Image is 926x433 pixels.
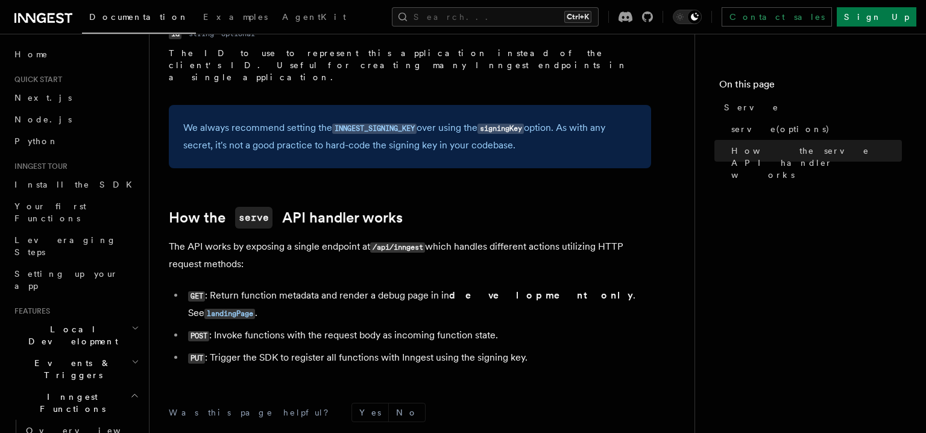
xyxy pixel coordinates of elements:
[10,109,142,130] a: Node.js
[392,7,599,27] button: Search...Ctrl+K
[203,12,268,22] span: Examples
[89,12,189,22] span: Documentation
[169,406,337,419] p: Was this page helpful?
[235,207,272,229] code: serve
[14,136,58,146] span: Python
[10,162,68,171] span: Inngest tour
[14,201,86,223] span: Your first Functions
[10,352,142,386] button: Events & Triggers
[10,43,142,65] a: Home
[10,357,131,381] span: Events & Triggers
[10,391,130,415] span: Inngest Functions
[837,7,916,27] a: Sign Up
[14,115,72,124] span: Node.js
[10,318,142,352] button: Local Development
[188,331,209,341] code: POST
[14,48,48,60] span: Home
[564,11,591,23] kbd: Ctrl+K
[731,145,902,181] span: How the serve API handler works
[184,287,651,322] li: : Return function metadata and render a debug page in in . See .
[14,235,116,257] span: Leveraging Steps
[10,229,142,263] a: Leveraging Steps
[183,119,637,154] p: We always recommend setting the over using the option. As with any secret, it's not a good practi...
[169,238,651,273] p: The API works by exposing a single endpoint at which handles different actions utilizing HTTP req...
[477,124,524,134] code: signingKey
[449,289,633,301] strong: development only
[204,307,255,318] a: landingPage
[722,7,832,27] a: Contact sales
[169,29,181,39] code: id
[14,180,139,189] span: Install the SDK
[332,122,417,133] a: INNGEST_SIGNING_KEY
[10,263,142,297] a: Setting up your app
[719,77,902,96] h4: On this page
[282,12,346,22] span: AgentKit
[724,101,779,113] span: Serve
[731,123,830,135] span: serve(options)
[10,195,142,229] a: Your first Functions
[10,386,142,420] button: Inngest Functions
[275,4,353,33] a: AgentKit
[10,174,142,195] a: Install the SDK
[10,323,131,347] span: Local Development
[10,87,142,109] a: Next.js
[184,327,651,344] li: : Invoke functions with the request body as incoming function state.
[184,349,651,367] li: : Trigger the SDK to register all functions with Inngest using the signing key.
[14,93,72,103] span: Next.js
[10,130,142,152] a: Python
[10,306,50,316] span: Features
[726,118,902,140] a: serve(options)
[726,140,902,186] a: How the serve API handler works
[196,4,275,33] a: Examples
[169,47,632,83] p: The ID to use to represent this application instead of the client's ID. Useful for creating many ...
[204,309,255,319] code: landingPage
[169,207,403,229] a: How theserveAPI handler works
[389,403,425,422] button: No
[188,353,205,364] code: PUT
[352,403,388,422] button: Yes
[673,10,702,24] button: Toggle dark mode
[10,75,62,84] span: Quick start
[14,269,118,291] span: Setting up your app
[332,124,417,134] code: INNGEST_SIGNING_KEY
[82,4,196,34] a: Documentation
[188,291,205,302] code: GET
[719,96,902,118] a: Serve
[370,242,425,253] code: /api/inngest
